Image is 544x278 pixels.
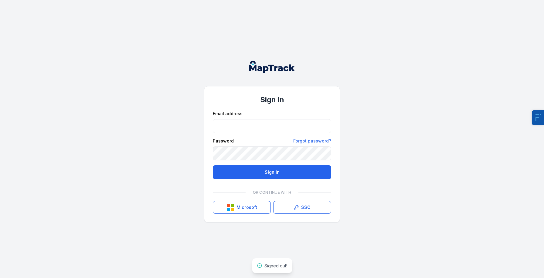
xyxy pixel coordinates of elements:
label: Email address [213,111,243,117]
a: Forgot password? [293,138,331,144]
label: Password [213,138,234,144]
h1: Sign in [213,95,331,105]
button: Microsoft [213,201,271,214]
a: SSO [273,201,331,214]
div: Or continue with [213,186,331,199]
button: Sign in [213,165,331,179]
nav: Global [240,61,304,73]
span: Signed out! [264,263,287,268]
